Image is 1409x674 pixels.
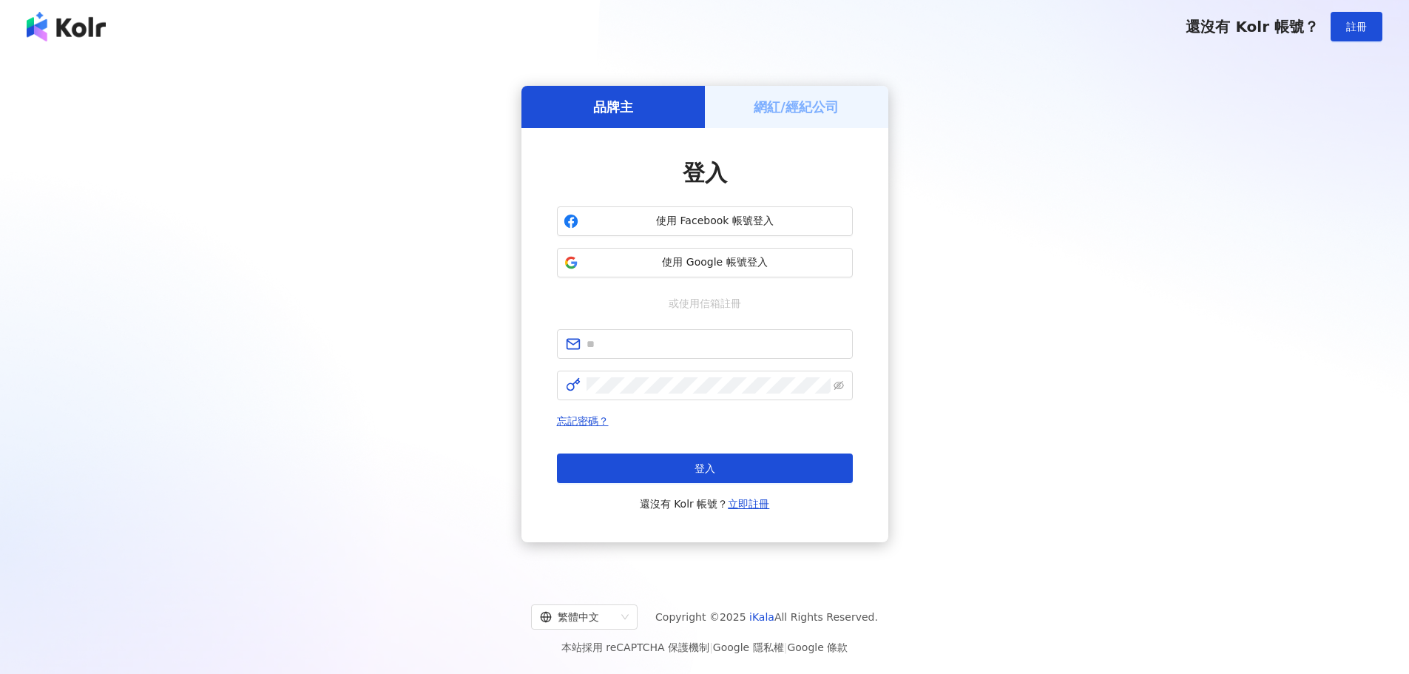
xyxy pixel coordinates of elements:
[557,248,853,277] button: 使用 Google 帳號登入
[1331,12,1382,41] button: 註冊
[540,605,615,629] div: 繁體中文
[683,160,727,186] span: 登入
[749,611,774,623] a: iKala
[695,462,715,474] span: 登入
[754,98,839,116] h5: 網紅/經紀公司
[557,206,853,236] button: 使用 Facebook 帳號登入
[640,495,770,513] span: 還沒有 Kolr 帳號？
[784,641,788,653] span: |
[713,641,784,653] a: Google 隱私權
[557,415,609,427] a: 忘記密碼？
[584,255,846,270] span: 使用 Google 帳號登入
[787,641,848,653] a: Google 條款
[655,608,878,626] span: Copyright © 2025 All Rights Reserved.
[584,214,846,229] span: 使用 Facebook 帳號登入
[561,638,848,656] span: 本站採用 reCAPTCHA 保護機制
[593,98,633,116] h5: 品牌主
[1186,18,1319,36] span: 還沒有 Kolr 帳號？
[658,295,751,311] span: 或使用信箱註冊
[27,12,106,41] img: logo
[728,498,769,510] a: 立即註冊
[557,454,853,483] button: 登入
[709,641,713,653] span: |
[1346,21,1367,33] span: 註冊
[834,380,844,391] span: eye-invisible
